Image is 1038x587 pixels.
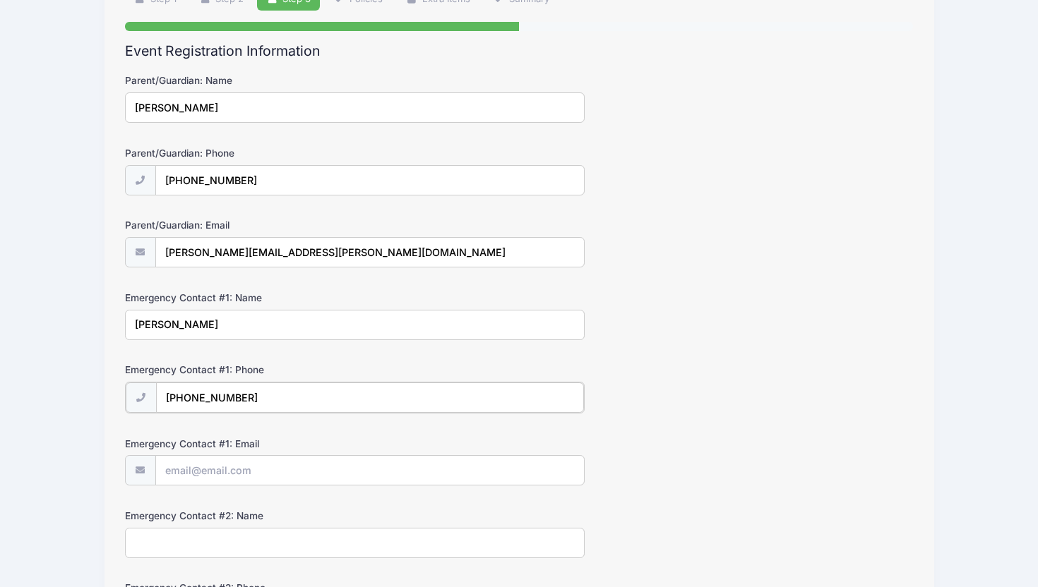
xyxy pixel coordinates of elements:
label: Emergency Contact #1: Name [125,291,388,305]
input: email@email.com [155,455,585,485]
label: Emergency Contact #1: Phone [125,363,388,377]
input: email@email.com [155,237,585,267]
h2: Event Registration Information [125,43,914,59]
label: Emergency Contact #2: Name [125,509,388,523]
label: Parent/Guardian: Name [125,73,388,87]
input: (xxx) xxx-xxxx [155,165,585,195]
label: Emergency Contact #1: Email [125,437,388,451]
label: Parent/Guardian: Phone [125,146,388,160]
input: (xxx) xxx-xxxx [156,382,584,413]
label: Parent/Guardian: Email [125,218,388,232]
